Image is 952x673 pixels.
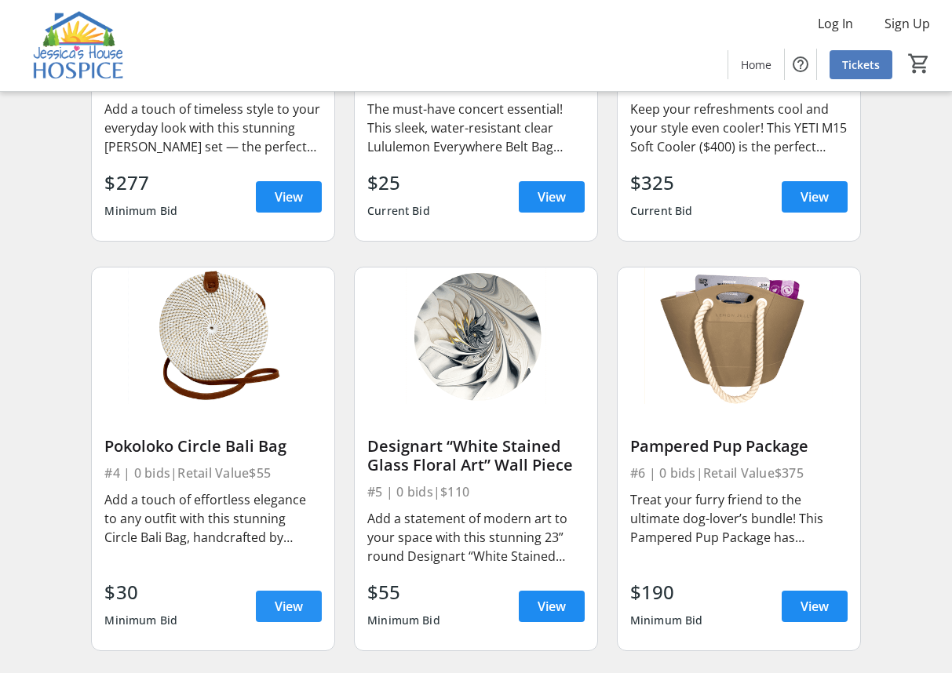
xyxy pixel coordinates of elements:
a: View [519,591,585,622]
span: Home [741,56,771,73]
button: Cart [905,49,933,78]
a: Tickets [830,50,892,79]
img: Pokoloko Circle Bali Bag [92,267,334,404]
div: $25 [367,169,430,197]
img: Designart “White Stained Glass Floral Art” Wall Piece [355,267,597,404]
a: View [782,591,848,622]
div: Minimum Bid [104,606,177,635]
button: Log In [805,11,866,36]
div: #4 | 0 bids | Retail Value $55 [104,462,322,484]
div: Current Bid [630,197,693,225]
div: #6 | 0 bids | Retail Value $375 [630,462,848,484]
span: View [538,187,566,206]
div: #5 | 0 bids | $110 [367,481,585,503]
button: Help [785,49,816,80]
img: Pampered Pup Package [618,267,860,404]
div: $325 [630,169,693,197]
div: $190 [630,578,703,606]
span: View [801,187,829,206]
span: View [275,187,303,206]
span: Log In [818,14,853,33]
img: Jessica's House Hospice's Logo [9,6,149,85]
span: View [275,597,303,616]
div: Treat your furry friend to the ultimate dog-lover’s bundle! This Pampered Pup Package has everyth... [630,490,848,547]
div: The must-have concert essential! This sleek, water-resistant clear Lululemon Everywhere Belt Bag ... [367,100,585,156]
div: Add a touch of effortless elegance to any outfit with this stunning Circle Bali Bag, handcrafted ... [104,490,322,547]
div: Minimum Bid [367,606,440,635]
a: Home [728,50,784,79]
span: Sign Up [885,14,930,33]
div: $277 [104,169,177,197]
div: Add a touch of timeless style to your everyday look with this stunning [PERSON_NAME] set — the pe... [104,100,322,156]
div: Minimum Bid [104,197,177,225]
a: View [256,591,322,622]
div: $30 [104,578,177,606]
div: Minimum Bid [630,606,703,635]
a: View [256,181,322,213]
div: Add a statement of modern art to your space with this stunning 23” round Designart “White Stained... [367,509,585,566]
div: Pokoloko Circle Bali Bag [104,437,322,456]
span: View [538,597,566,616]
a: View [782,181,848,213]
div: $55 [367,578,440,606]
div: Designart “White Stained Glass Floral Art” Wall Piece [367,437,585,475]
div: Current Bid [367,197,430,225]
div: Pampered Pup Package [630,437,848,456]
span: View [801,597,829,616]
span: Tickets [842,56,880,73]
button: Sign Up [872,11,943,36]
div: Keep your refreshments cool and your style even cooler! This YETI M15 Soft Cooler ($400) is the p... [630,100,848,156]
a: View [519,181,585,213]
